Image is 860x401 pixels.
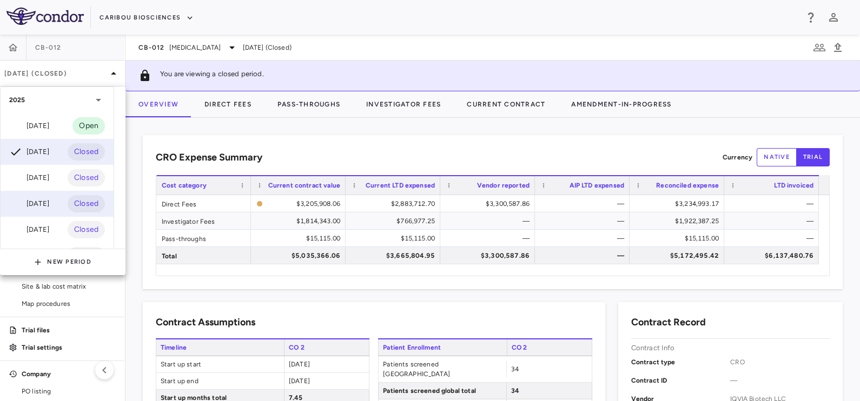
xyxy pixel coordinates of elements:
button: New Period [34,253,91,271]
div: [DATE] [9,119,49,132]
span: Open [72,120,105,132]
span: Closed [68,198,105,210]
div: [DATE] [9,197,49,210]
span: Closed [68,172,105,184]
span: Closed [68,146,105,158]
div: [DATE] [9,171,49,184]
p: 2025 [9,95,25,105]
div: 2025 [1,87,114,113]
div: [DATE] [9,223,49,236]
div: [DATE] [9,145,49,158]
span: Closed [68,224,105,236]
